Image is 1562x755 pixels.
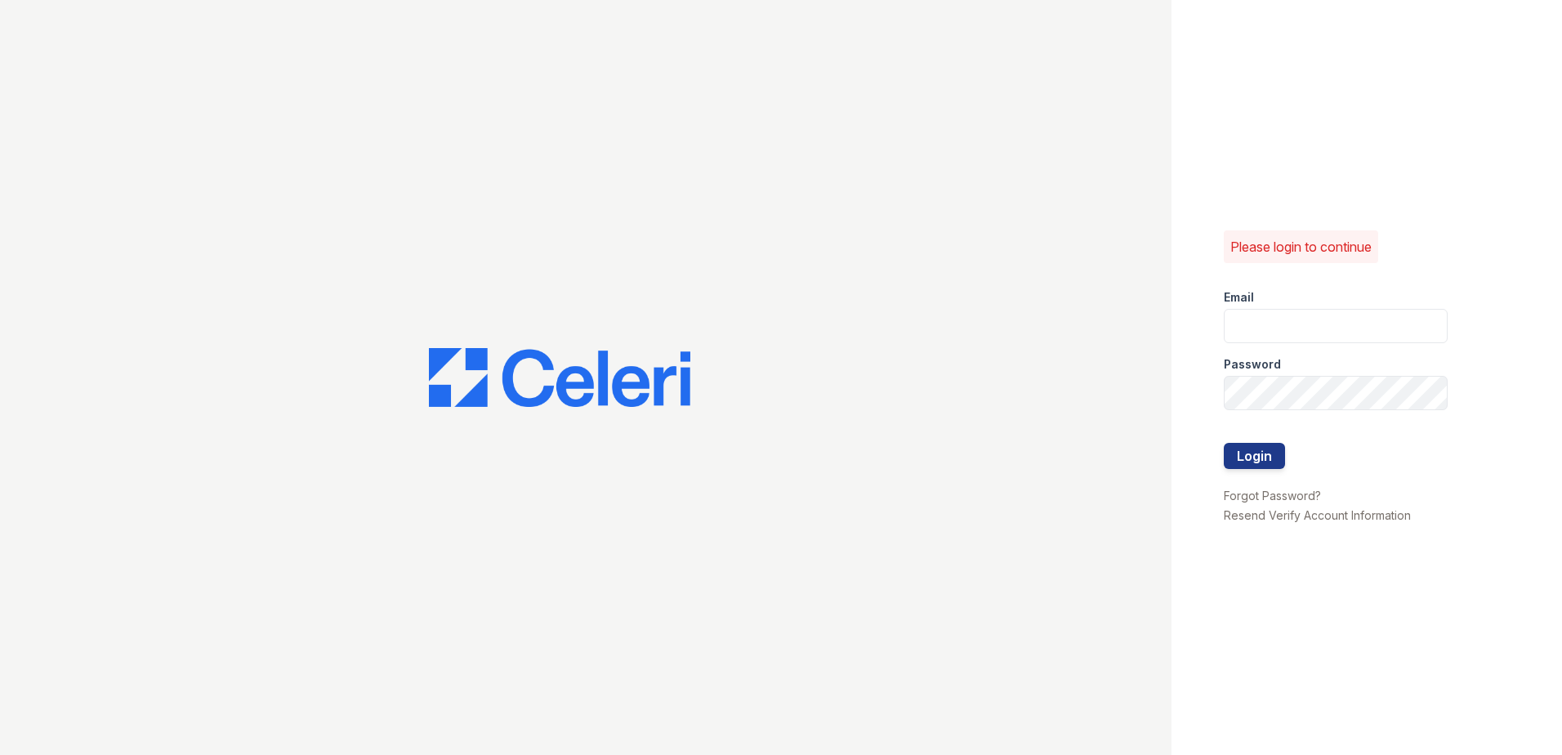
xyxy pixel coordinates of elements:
img: CE_Logo_Blue-a8612792a0a2168367f1c8372b55b34899dd931a85d93a1a3d3e32e68fde9ad4.png [429,348,690,407]
a: Forgot Password? [1224,489,1321,503]
label: Password [1224,356,1281,373]
button: Login [1224,443,1285,469]
p: Please login to continue [1230,237,1372,257]
a: Resend Verify Account Information [1224,508,1411,522]
label: Email [1224,289,1254,306]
